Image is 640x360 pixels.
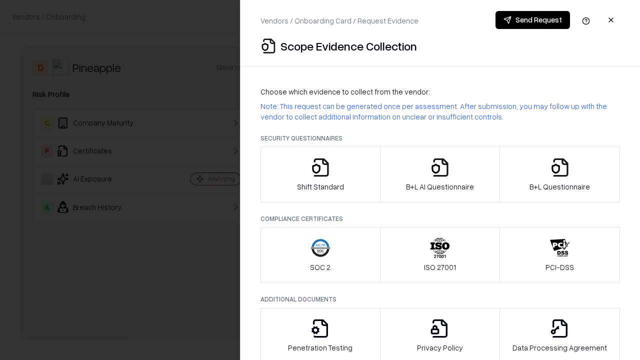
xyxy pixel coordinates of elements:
button: B+L Questionnaire [499,146,620,202]
button: Shift Standard [260,146,380,202]
p: Shift Standard [297,181,344,192]
button: PCI-DSS [499,227,620,283]
p: SOC 2 [310,262,330,272]
p: Vendors / Onboarding Card / Request Evidence [260,15,418,26]
button: B+L AI Questionnaire [380,146,500,202]
p: PCI-DSS [545,262,574,272]
p: B+L Questionnaire [529,181,590,192]
p: Choose which evidence to collect from the vendor: [260,86,620,97]
p: Security Questionnaires [260,134,620,142]
p: B+L AI Questionnaire [406,181,474,192]
p: ISO 27001 [424,262,456,272]
button: ISO 27001 [380,227,500,283]
button: Send Request [495,11,570,29]
p: Privacy Policy [417,342,463,353]
p: Scope Evidence Collection [280,38,417,54]
p: Note: This request can be generated once per assessment. After submission, you may follow up with... [260,101,620,122]
button: SOC 2 [260,227,380,283]
p: Penetration Testing [288,342,352,353]
p: Additional Documents [260,295,620,303]
p: Compliance Certificates [260,214,620,223]
p: Data Processing Agreement [512,342,607,353]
